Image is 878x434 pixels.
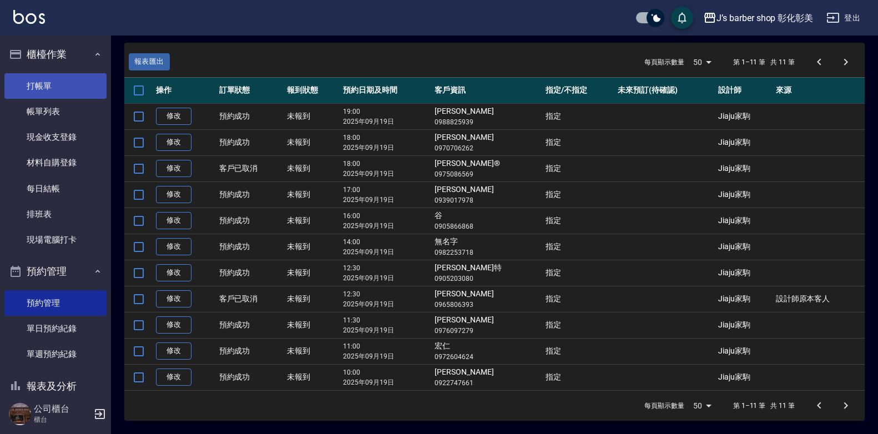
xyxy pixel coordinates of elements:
[216,286,284,312] td: 客戶已取消
[216,260,284,286] td: 預約成功
[435,326,540,336] p: 0976097279
[715,129,773,155] td: Jiaju家駒
[156,369,191,386] a: 修改
[435,221,540,231] p: 0905866868
[343,133,429,143] p: 18:00
[284,181,340,208] td: 未報到
[284,338,340,364] td: 未報到
[343,143,429,153] p: 2025年09月19日
[9,403,31,425] img: Person
[156,316,191,334] a: 修改
[4,257,107,286] button: 預約管理
[343,211,429,221] p: 16:00
[543,78,615,104] th: 指定/不指定
[340,78,432,104] th: 預約日期及時間
[284,312,340,338] td: 未報到
[13,10,45,24] img: Logo
[715,208,773,234] td: Jiaju家駒
[543,234,615,260] td: 指定
[216,103,284,129] td: 預約成功
[435,195,540,205] p: 0939017978
[773,78,865,104] th: 來源
[156,212,191,229] a: 修改
[716,11,813,25] div: J’s barber shop 彰化彰美
[343,299,429,309] p: 2025年09月19日
[284,260,340,286] td: 未報到
[715,286,773,312] td: Jiaju家駒
[216,234,284,260] td: 預約成功
[4,227,107,253] a: 現場電腦打卡
[156,160,191,177] a: 修改
[343,237,429,247] p: 14:00
[156,186,191,203] a: 修改
[216,312,284,338] td: 預約成功
[284,208,340,234] td: 未報到
[435,248,540,258] p: 0982253718
[773,286,865,312] td: 設計師原本客人
[4,150,107,175] a: 材料自購登錄
[4,201,107,227] a: 排班表
[432,312,543,338] td: [PERSON_NAME]
[153,78,216,104] th: 操作
[715,155,773,181] td: Jiaju家駒
[4,124,107,150] a: 現金收支登錄
[644,57,684,67] p: 每頁顯示數量
[822,8,865,28] button: 登出
[343,247,429,257] p: 2025年09月19日
[156,264,191,281] a: 修改
[432,103,543,129] td: [PERSON_NAME]
[284,103,340,129] td: 未報到
[432,364,543,390] td: [PERSON_NAME]
[216,181,284,208] td: 預約成功
[432,286,543,312] td: [PERSON_NAME]
[4,176,107,201] a: 每日結帳
[543,260,615,286] td: 指定
[435,274,540,284] p: 0905203080
[432,129,543,155] td: [PERSON_NAME]
[4,341,107,367] a: 單週預約紀錄
[671,7,693,29] button: save
[543,103,615,129] td: 指定
[432,234,543,260] td: 無名字
[4,99,107,124] a: 帳單列表
[543,155,615,181] td: 指定
[4,372,107,401] button: 報表及分析
[4,73,107,99] a: 打帳單
[543,338,615,364] td: 指定
[343,289,429,299] p: 12:30
[432,181,543,208] td: [PERSON_NAME]
[4,40,107,69] button: 櫃檯作業
[543,129,615,155] td: 指定
[284,286,340,312] td: 未報到
[284,364,340,390] td: 未報到
[156,108,191,125] a: 修改
[435,117,540,127] p: 0988825939
[715,364,773,390] td: Jiaju家駒
[343,367,429,377] p: 10:00
[715,260,773,286] td: Jiaju家駒
[715,103,773,129] td: Jiaju家駒
[216,364,284,390] td: 預約成功
[4,316,107,341] a: 單日預約紀錄
[156,134,191,151] a: 修改
[343,169,429,179] p: 2025年09月19日
[435,169,540,179] p: 0975086569
[715,312,773,338] td: Jiaju家駒
[343,117,429,127] p: 2025年09月19日
[216,155,284,181] td: 客戶已取消
[435,300,540,310] p: 0965806393
[615,78,715,104] th: 未來預訂(待確認)
[435,378,540,388] p: 0922747661
[733,57,795,67] p: 第 1–11 筆 共 11 筆
[733,401,795,411] p: 第 1–11 筆 共 11 筆
[689,391,715,421] div: 50
[343,325,429,335] p: 2025年09月19日
[432,208,543,234] td: 谷
[715,78,773,104] th: 設計師
[156,238,191,255] a: 修改
[715,338,773,364] td: Jiaju家駒
[543,286,615,312] td: 指定
[432,338,543,364] td: 宏仁
[284,129,340,155] td: 未報到
[343,315,429,325] p: 11:30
